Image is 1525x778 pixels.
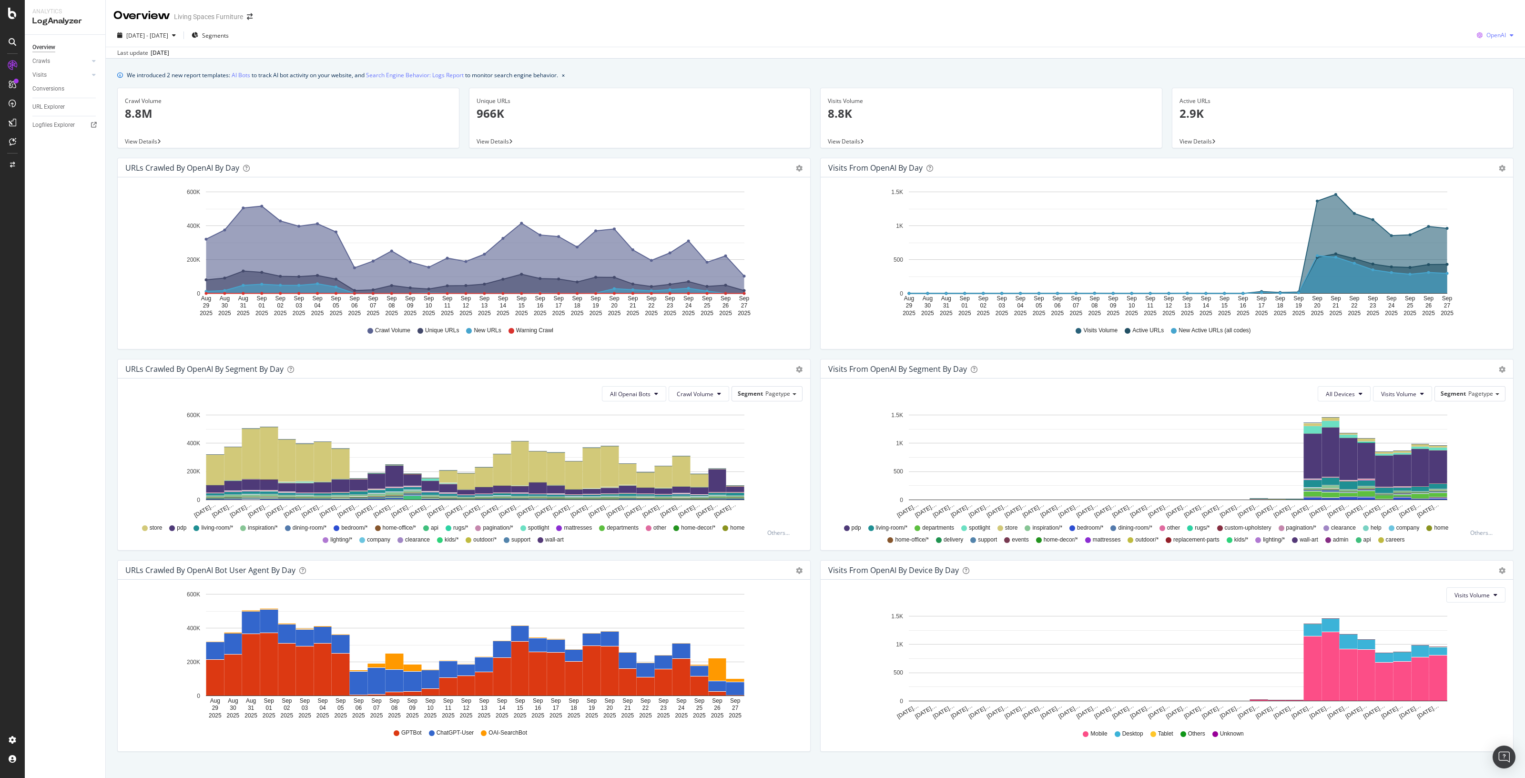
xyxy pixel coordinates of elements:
[311,310,324,317] text: 2025
[978,295,989,302] text: Sep
[682,310,695,317] text: 2025
[1220,295,1230,302] text: Sep
[1311,310,1324,317] text: 2025
[368,295,378,302] text: Sep
[608,310,621,317] text: 2025
[150,524,163,532] span: store
[611,302,618,309] text: 20
[218,310,231,317] text: 2025
[255,310,268,317] text: 2025
[572,295,582,302] text: Sep
[312,295,323,302] text: Sep
[1179,327,1250,335] span: New Active URLs (all codes)
[1182,295,1193,302] text: Sep
[1275,295,1285,302] text: Sep
[442,295,453,302] text: Sep
[1441,310,1454,317] text: 2025
[1351,302,1358,309] text: 22
[125,163,239,173] div: URLs Crawled by OpenAI by day
[1425,302,1432,309] text: 26
[187,256,200,263] text: 200K
[1407,302,1413,309] text: 25
[425,327,459,335] span: Unique URLs
[1318,386,1371,401] button: All Devices
[113,8,170,24] div: Overview
[477,97,803,105] div: Unique URLs
[702,295,712,302] text: Sep
[477,137,509,145] span: View Details
[738,310,751,317] text: 2025
[1381,390,1416,398] span: Visits Volume
[1499,366,1505,373] div: gear
[1071,295,1081,302] text: Sep
[341,524,367,532] span: bedroom/*
[515,310,528,317] text: 2025
[609,295,620,302] text: Sep
[177,524,186,532] span: pdp
[174,12,243,21] div: Living Spaces Furniture
[240,302,247,309] text: 31
[900,497,903,503] text: 0
[1005,524,1018,532] span: store
[1386,295,1397,302] text: Sep
[518,302,525,309] text: 15
[765,389,790,398] span: Pagetype
[497,310,509,317] text: 2025
[405,295,416,302] text: Sep
[1312,295,1322,302] text: Sep
[1091,302,1098,309] text: 08
[564,524,592,532] span: mattresses
[117,70,1514,80] div: info banner
[32,70,47,80] div: Visits
[535,295,546,302] text: Sep
[590,310,602,317] text: 2025
[188,28,233,43] button: Segments
[248,524,278,532] span: inspiration/*
[330,310,343,317] text: 2025
[125,185,798,317] svg: A chart.
[197,290,200,297] text: 0
[1403,310,1416,317] text: 2025
[998,302,1005,309] text: 03
[370,302,376,309] text: 07
[1089,295,1100,302] text: Sep
[534,310,547,317] text: 2025
[741,302,748,309] text: 27
[665,295,675,302] text: Sep
[483,524,513,532] span: pagination/*
[1373,386,1432,401] button: Visits Volume
[903,310,915,317] text: 2025
[32,56,50,66] div: Crawls
[232,70,250,80] a: AI Bots
[1499,567,1505,574] div: gear
[1127,295,1137,302] text: Sep
[645,310,658,317] text: 2025
[424,295,434,302] text: Sep
[1218,310,1231,317] text: 2025
[200,310,213,317] text: 2025
[962,302,968,309] text: 01
[730,524,744,532] span: home
[32,120,99,130] a: Logfiles Explorer
[202,31,229,40] span: Segments
[1034,295,1044,302] text: Sep
[648,302,655,309] text: 22
[1240,302,1247,309] text: 16
[943,302,950,309] text: 31
[1473,28,1517,43] button: OpenAI
[677,390,713,398] span: Crawl Volume
[500,302,507,309] text: 14
[739,295,750,302] text: Sep
[237,310,250,317] text: 2025
[516,327,553,335] span: Warning Crawl
[721,295,731,302] text: Sep
[274,310,287,317] text: 2025
[453,524,468,532] span: rugs/*
[1107,310,1119,317] text: 2025
[348,310,361,317] text: 2025
[685,302,692,309] text: 24
[630,302,636,309] text: 21
[681,524,715,532] span: home-decor/*
[1033,310,1046,317] text: 2025
[1147,302,1154,309] text: 11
